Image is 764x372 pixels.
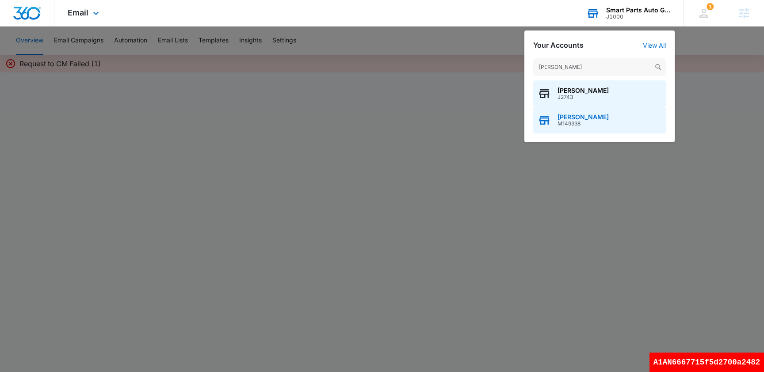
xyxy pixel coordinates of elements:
div: A1AN6667715f5d2700a2482 [649,353,764,372]
span: Email [68,8,88,17]
span: M149338 [558,121,609,127]
a: View All [643,42,666,49]
input: Search Accounts [533,58,666,76]
span: J2743 [558,94,609,100]
button: [PERSON_NAME]M149338 [533,107,666,133]
h2: Your Accounts [533,41,584,49]
span: [PERSON_NAME] [558,87,609,94]
div: notifications count [707,3,714,10]
div: account id [606,14,671,20]
span: 1 [707,3,714,10]
button: [PERSON_NAME]J2743 [533,80,666,107]
span: [PERSON_NAME] [558,114,609,121]
div: account name [606,7,671,14]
